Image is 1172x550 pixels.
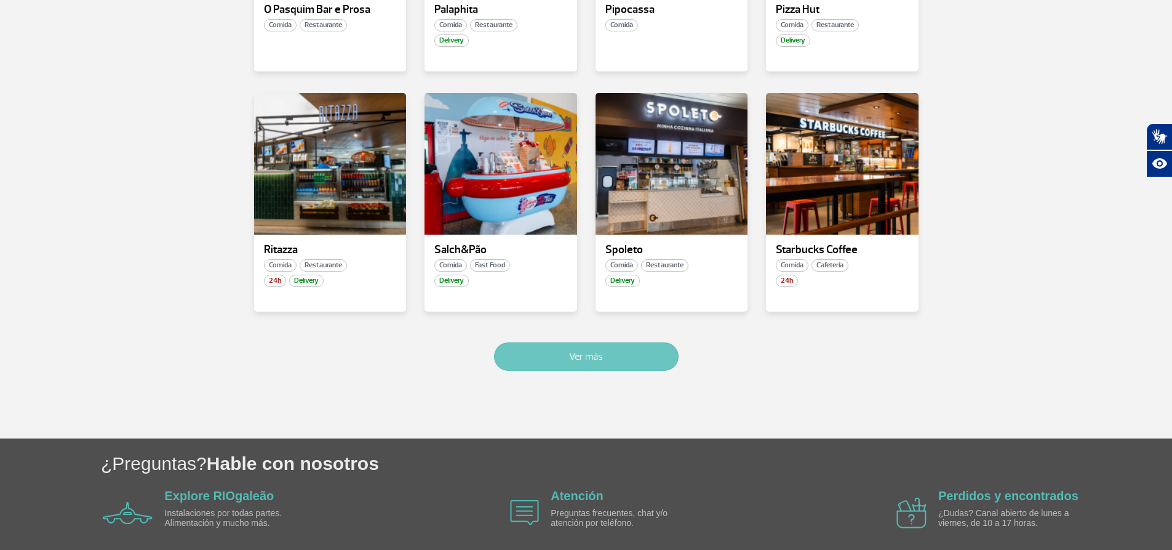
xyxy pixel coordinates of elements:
[470,259,510,272] span: Fast Food
[605,19,638,31] span: Comida
[896,498,927,528] img: airplane icon
[165,509,306,528] p: Instalaciones por todas partes. Alimentación y mucho más.
[1146,123,1172,177] div: Plugin de acessibilidade da Hand Talk.
[264,259,297,272] span: Comida
[434,275,469,287] span: Delivery
[551,509,692,528] p: Preguntas frecuentes, chat y/o atención por teléfono.
[165,489,274,503] a: Explore RIOgaleão
[434,19,467,31] span: Comida
[470,19,517,31] span: Restaurante
[434,259,467,272] span: Comida
[1146,150,1172,177] button: Abrir recursos assistivos.
[510,500,539,525] img: airplane icon
[938,489,1078,503] a: Perdidos y encontrados
[289,275,324,287] span: Delivery
[1146,123,1172,150] button: Abrir tradutor de língua de sinais.
[776,259,808,272] span: Comida
[207,453,379,474] span: Hable con nosotros
[811,19,859,31] span: Restaurante
[776,19,808,31] span: Comida
[300,19,347,31] span: Restaurante
[605,259,638,272] span: Comida
[103,502,153,524] img: airplane icon
[605,244,738,256] p: Spoleto
[605,275,640,287] span: Delivery
[264,4,397,16] p: O Pasquim Bar e Prosa
[434,244,567,256] p: Salch&Pão
[776,244,909,256] p: Starbucks Coffee
[264,244,397,256] p: Ritazza
[101,451,1172,476] h1: ¿Preguntas?
[641,259,688,272] span: Restaurante
[776,275,798,287] span: 24h
[811,259,848,272] span: Cafetería
[300,259,347,272] span: Restaurante
[264,19,297,31] span: Comida
[938,509,1080,528] p: ¿Dudas? Canal abierto de lunes a viernes, de 10 a 17 horas.
[494,342,679,371] button: Ver más
[776,4,909,16] p: Pizza Hut
[776,34,810,47] span: Delivery
[605,4,738,16] p: Pipocassa
[434,34,469,47] span: Delivery
[551,489,604,503] a: Atención
[264,275,286,287] span: 24h
[434,4,567,16] p: Palaphita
